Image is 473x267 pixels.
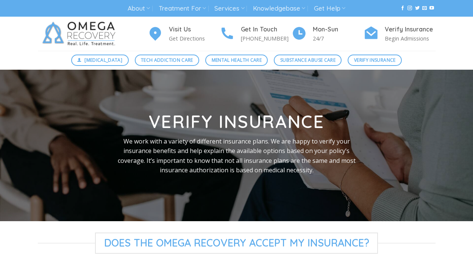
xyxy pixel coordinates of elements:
[385,34,436,43] p: Begin Admissions
[314,2,345,16] a: Get Help
[280,56,336,64] span: Substance Abuse Care
[205,55,268,66] a: Mental Health Care
[212,56,262,64] span: Mental Health Care
[95,233,378,254] span: Does The Omega Recovery Accept My Insurance?
[159,2,206,16] a: Treatment For
[422,6,427,11] a: Send us an email
[313,25,364,34] h4: Mon-Sun
[214,2,244,16] a: Services
[407,6,412,11] a: Follow on Instagram
[348,55,402,66] a: Verify Insurance
[149,111,324,133] strong: Verify Insurance
[274,55,342,66] a: Substance Abuse Care
[84,56,122,64] span: [MEDICAL_DATA]
[128,2,150,16] a: About
[364,25,436,43] a: Verify Insurance Begin Admissions
[253,2,305,16] a: Knowledgebase
[241,25,292,34] h4: Get In Touch
[148,25,220,43] a: Visit Us Get Directions
[429,6,434,11] a: Follow on YouTube
[354,56,396,64] span: Verify Insurance
[135,55,200,66] a: Tech Addiction Care
[169,25,220,34] h4: Visit Us
[415,6,420,11] a: Follow on Twitter
[400,6,405,11] a: Follow on Facebook
[38,17,123,51] img: Omega Recovery
[169,34,220,43] p: Get Directions
[313,34,364,43] p: 24/7
[385,25,436,34] h4: Verify Insurance
[71,55,129,66] a: [MEDICAL_DATA]
[114,137,359,175] p: We work with a variety of different insurance plans. We are happy to verify your insurance benefi...
[220,25,292,43] a: Get In Touch [PHONE_NUMBER]
[141,56,193,64] span: Tech Addiction Care
[241,34,292,43] p: [PHONE_NUMBER]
